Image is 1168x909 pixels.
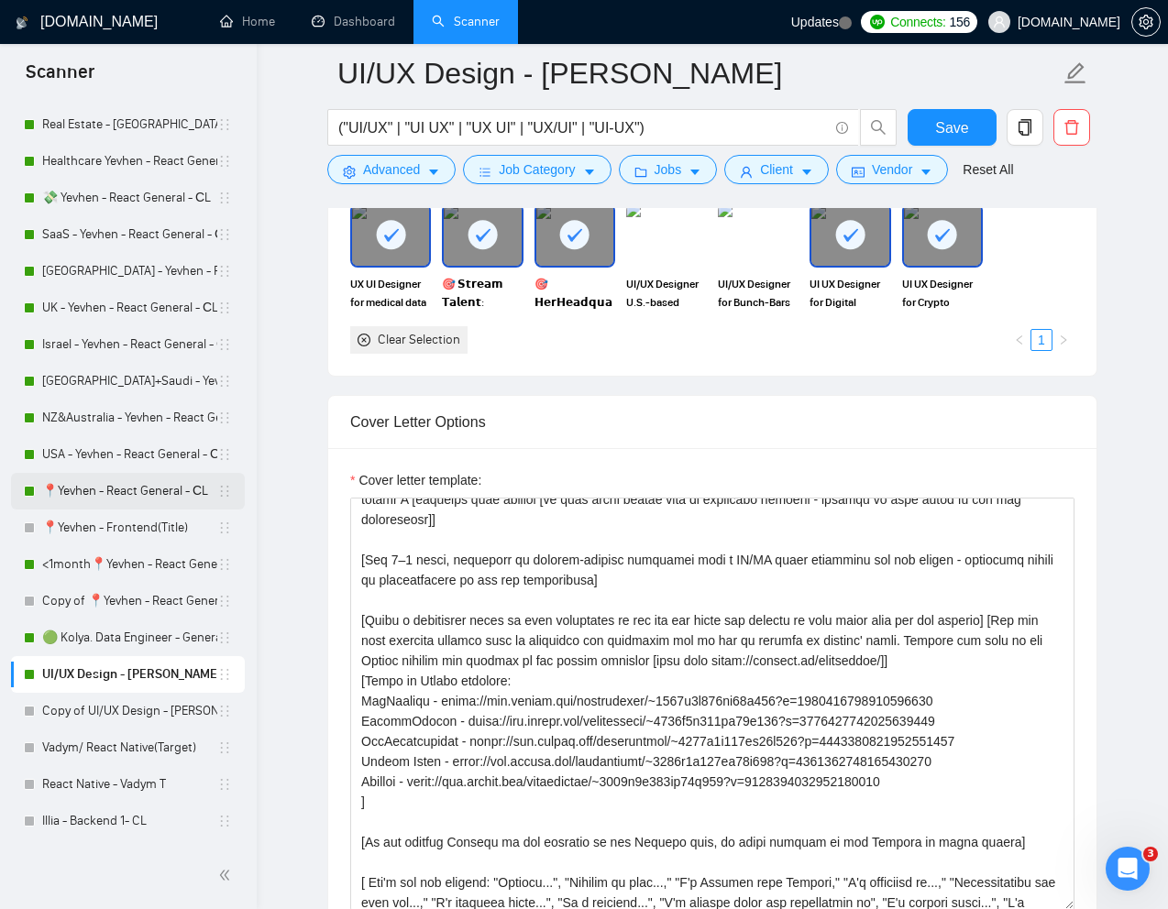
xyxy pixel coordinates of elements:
[655,159,682,180] span: Jobs
[217,630,232,645] span: holder
[363,159,420,180] span: Advanced
[1106,847,1150,891] iframe: Intercom live chat
[217,227,232,242] span: holder
[42,803,217,839] a: Illia - Backend 1- CL
[463,155,611,184] button: barsJob Categorycaret-down
[810,275,890,312] span: UI UX Designer for Digital Invitation Design Platform (SaaS) | UI/UX
[42,400,217,436] a: NZ&Australia - Yevhen - React General - СL
[718,203,799,267] img: portfolio thumbnail image
[935,116,968,139] span: Save
[42,656,217,693] a: UI/UX Design - [PERSON_NAME]
[1054,119,1089,136] span: delete
[217,520,232,535] span: holder
[836,155,948,184] button: idcardVendorcaret-down
[16,8,28,38] img: logo
[42,180,217,216] a: 💸 Yevhen - React General - СL
[11,546,245,583] li: <1month📍Yevhen - React General - СL
[312,14,395,29] a: dashboardDashboard
[42,326,217,363] a: Israel - Yevhen - React General - СL
[11,619,245,656] li: 🟢 Kolya. Data Engineer - General
[1007,109,1043,146] button: copy
[534,275,615,312] span: 🎯 𝗛𝗲𝗿𝗛𝗲𝗮𝗱𝗾𝘂𝗮𝗿𝘁𝗲𝗿𝘀: UI/UX mobile responsive web design
[11,729,245,766] li: Vadym/ React Native(Target)
[890,12,945,32] span: Connects:
[42,583,217,619] a: Copy of 📍Yevhen - React General - СL
[42,143,217,180] a: Healthcare Yevhen - React General - СL
[760,159,793,180] span: Client
[11,400,245,436] li: NZ&Australia - Yevhen - React General - СL
[1058,334,1069,345] span: right
[11,143,245,180] li: Healthcare Yevhen - React General - СL
[217,667,232,682] span: holder
[42,436,217,473] a: USA - Yevhen - React General - СL
[358,334,370,346] span: close-circle
[1052,329,1074,351] li: Next Page
[11,656,245,693] li: UI/UX Design - Mariana Derevianko
[718,275,799,312] span: UI/UX Designer for Bunch-Bars website
[11,693,245,729] li: Copy of UI/UX Design - Mariana Derevianko
[1131,15,1161,29] a: setting
[852,165,865,179] span: idcard
[800,165,813,179] span: caret-down
[427,165,440,179] span: caret-down
[1031,330,1052,350] a: 1
[11,509,245,546] li: 📍Yevhen - Frontend(Title)
[724,155,829,184] button: userClientcaret-down
[11,290,245,326] li: UK - Yevhen - React General - СL
[861,119,896,136] span: search
[11,583,245,619] li: Copy of 📍Yevhen - React General - СL
[11,216,245,253] li: SaaS - Yevhen - React General - СL
[217,264,232,279] span: holder
[217,337,232,352] span: holder
[1143,847,1158,861] span: 3
[338,116,828,139] input: Search Freelance Jobs...
[908,109,997,146] button: Save
[42,473,217,509] a: 📍Yevhen - React General - СL
[217,191,232,205] span: holder
[1008,329,1030,351] button: left
[337,50,1060,96] input: Scanner name...
[1030,329,1052,351] li: 1
[11,473,245,509] li: 📍Yevhen - React General - СL
[11,436,245,473] li: USA - Yevhen - React General - СL
[343,165,356,179] span: setting
[1052,329,1074,351] button: right
[42,729,217,766] a: Vadym/ React Native(Target)
[626,203,707,267] img: portfolio thumbnail image
[872,159,912,180] span: Vendor
[479,165,491,179] span: bars
[583,165,596,179] span: caret-down
[217,117,232,132] span: holder
[350,396,1074,448] div: Cover Letter Options
[217,594,232,608] span: holder
[1008,329,1030,351] li: Previous Page
[42,619,217,656] a: 🟢 Kolya. Data Engineer - General
[11,59,109,97] span: Scanner
[626,275,707,312] span: UI/UX Designer U.S.-based service Welcome Renovation
[42,693,217,729] a: Copy of UI/UX Design - [PERSON_NAME]
[870,15,885,29] img: upwork-logo.png
[1132,15,1160,29] span: setting
[1063,61,1087,85] span: edit
[217,704,232,718] span: holder
[1131,7,1161,37] button: setting
[860,109,897,146] button: search
[11,180,245,216] li: 💸 Yevhen - React General - СL
[689,165,701,179] span: caret-down
[902,275,983,312] span: UI UX Designer for Crypto Platform Solana Tools | UX/UI Designer
[42,216,217,253] a: SaaS - Yevhen - React General - СL
[11,803,245,839] li: Illia - Backend 1- CL
[432,14,500,29] a: searchScanner
[42,253,217,290] a: [GEOGRAPHIC_DATA] - Yevhen - React General - СL
[350,275,431,312] span: UX UI Designer for medical data collection platform AllClinics
[217,484,232,498] span: holder
[11,326,245,363] li: Israel - Yevhen - React General - СL
[619,155,718,184] button: folderJobscaret-down
[217,740,232,755] span: holder
[217,777,232,792] span: holder
[836,122,848,134] span: info-circle
[1008,119,1042,136] span: copy
[920,165,932,179] span: caret-down
[740,165,753,179] span: user
[217,814,232,828] span: holder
